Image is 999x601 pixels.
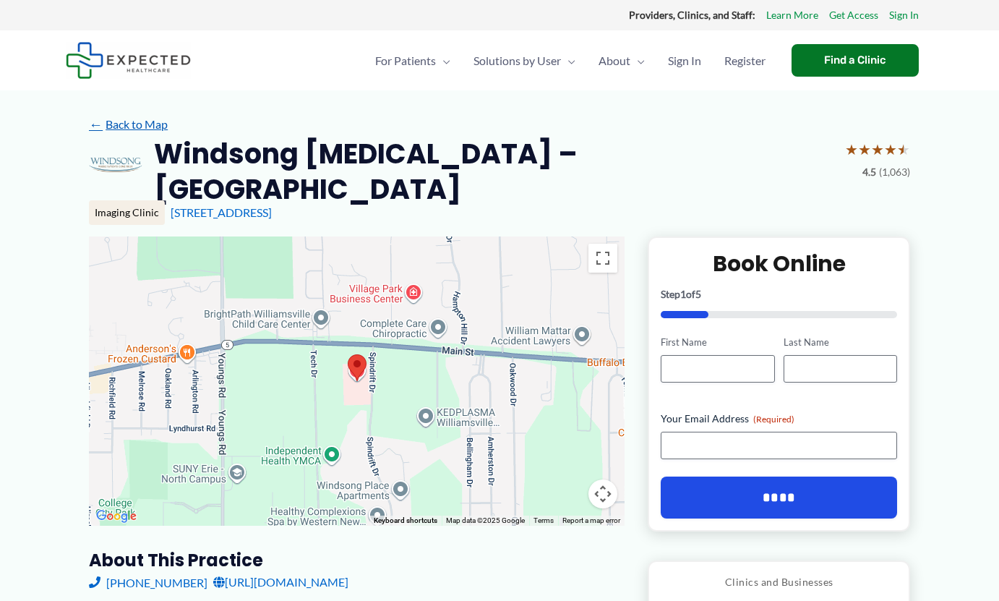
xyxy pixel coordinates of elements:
[533,516,554,524] a: Terms (opens in new tab)
[89,549,625,571] h3: About this practice
[661,250,897,278] h2: Book Online
[562,516,620,524] a: Report a map error
[89,571,207,593] a: [PHONE_NUMBER]
[364,35,462,86] a: For PatientsMenu Toggle
[668,35,701,86] span: Sign In
[829,6,878,25] a: Get Access
[858,136,871,163] span: ★
[630,35,645,86] span: Menu Toggle
[845,136,858,163] span: ★
[154,136,833,208] h2: Windsong [MEDICAL_DATA] – [GEOGRAPHIC_DATA]
[436,35,450,86] span: Menu Toggle
[661,289,897,299] p: Step of
[656,35,713,86] a: Sign In
[599,35,630,86] span: About
[724,35,766,86] span: Register
[629,9,755,21] strong: Providers, Clinics, and Staff:
[889,6,919,25] a: Sign In
[89,114,168,135] a: ←Back to Map
[871,136,884,163] span: ★
[680,288,686,300] span: 1
[89,200,165,225] div: Imaging Clinic
[753,414,794,425] span: (Required)
[473,35,561,86] span: Solutions by User
[862,163,876,182] span: 4.5
[660,573,898,592] p: Clinics and Businesses
[695,288,701,300] span: 5
[588,244,617,273] button: Toggle fullscreen view
[446,516,525,524] span: Map data ©2025 Google
[364,35,777,86] nav: Primary Site Navigation
[784,336,897,349] label: Last Name
[171,205,272,219] a: [STREET_ADDRESS]
[713,35,777,86] a: Register
[93,507,140,526] img: Google
[375,35,436,86] span: For Patients
[587,35,656,86] a: AboutMenu Toggle
[66,42,191,79] img: Expected Healthcare Logo - side, dark font, small
[884,136,897,163] span: ★
[897,136,910,163] span: ★
[374,516,437,526] button: Keyboard shortcuts
[661,412,897,426] label: Your Email Address
[879,163,910,182] span: (1,063)
[93,507,140,526] a: Open this area in Google Maps (opens a new window)
[792,44,919,77] a: Find a Clinic
[213,571,348,593] a: [URL][DOMAIN_NAME]
[661,336,774,349] label: First Name
[561,35,575,86] span: Menu Toggle
[462,35,587,86] a: Solutions by UserMenu Toggle
[766,6,818,25] a: Learn More
[89,117,103,131] span: ←
[588,479,617,508] button: Map camera controls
